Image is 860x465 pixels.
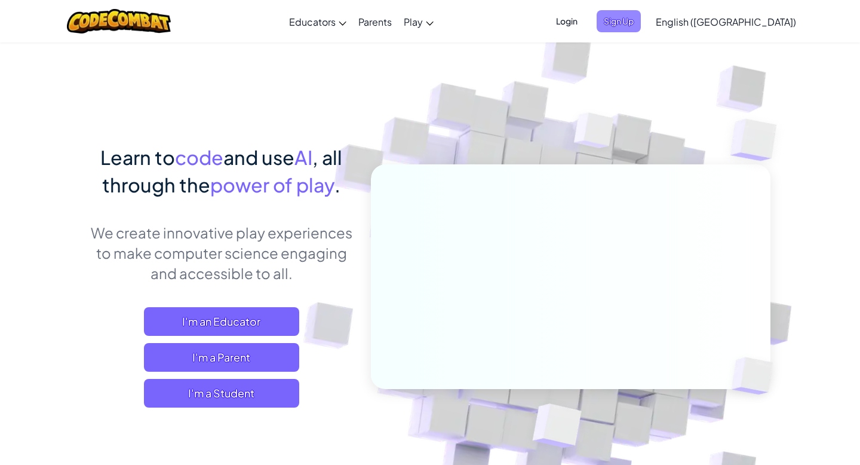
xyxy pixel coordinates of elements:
[656,16,796,28] span: English ([GEOGRAPHIC_DATA])
[289,16,336,28] span: Educators
[398,5,440,38] a: Play
[175,145,223,169] span: code
[334,173,340,197] span: .
[144,379,299,408] button: I'm a Student
[100,145,175,169] span: Learn to
[549,10,585,32] button: Login
[404,16,423,28] span: Play
[707,90,810,191] img: Overlap cubes
[67,9,171,33] img: CodeCombat logo
[90,222,353,283] p: We create innovative play experiences to make computer science engaging and accessible to all.
[210,173,334,197] span: power of play
[597,10,641,32] button: Sign Up
[352,5,398,38] a: Parents
[712,332,801,420] img: Overlap cubes
[294,145,312,169] span: AI
[650,5,802,38] a: English ([GEOGRAPHIC_DATA])
[144,307,299,336] a: I'm an Educator
[144,343,299,372] a: I'm a Parent
[283,5,352,38] a: Educators
[552,89,638,178] img: Overlap cubes
[223,145,294,169] span: and use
